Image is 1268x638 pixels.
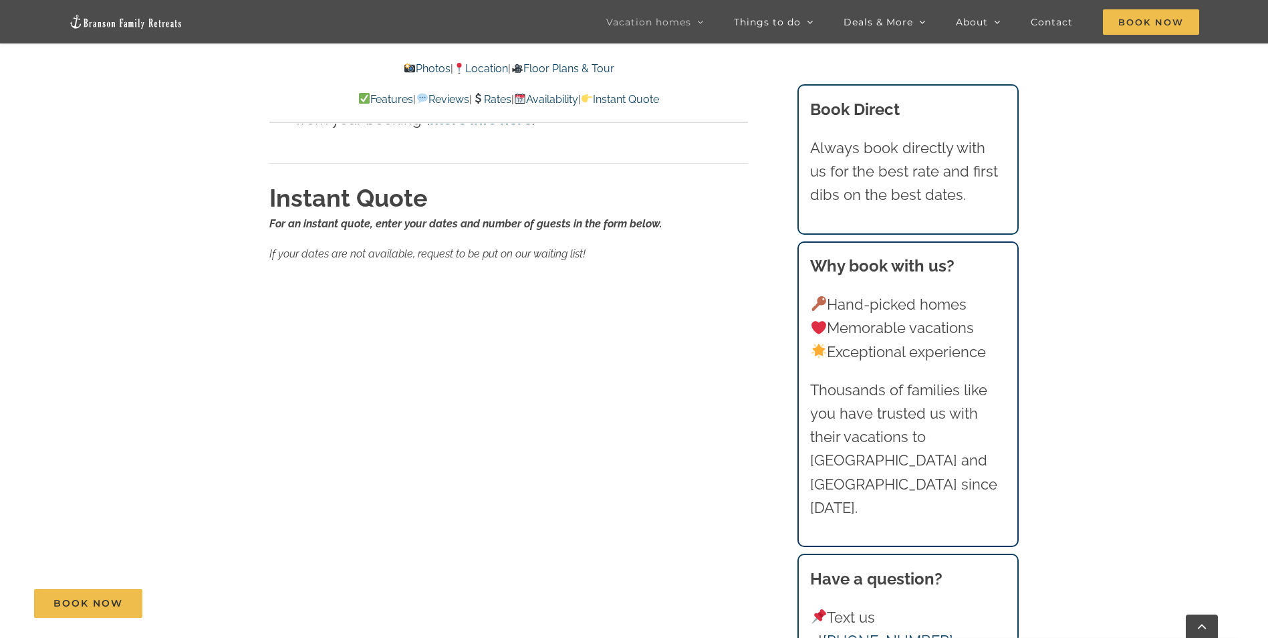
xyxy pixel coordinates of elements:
img: 💲 [473,93,483,104]
p: Hand-picked homes Memorable vacations Exceptional experience [810,293,1005,364]
em: If your dates are not available, request to be put on our waiting list! [269,247,586,260]
span: Vacation homes [606,17,691,27]
a: Reviews [416,93,469,106]
img: 🔑 [811,296,826,311]
a: Location [453,62,508,75]
p: Always book directly with us for the best rate and first dibs on the best dates. [810,136,1005,207]
a: Availability [514,93,578,106]
p: Thousands of families like you have trusted us with their vacations to [GEOGRAPHIC_DATA] and [GEO... [810,379,1005,520]
p: | | | | [269,91,748,108]
img: 🌟 [811,344,826,358]
a: Floor Plans & Tour [511,62,614,75]
span: Things to do [734,17,801,27]
span: About [956,17,988,27]
b: Book Direct [810,100,900,119]
a: Features [358,93,413,106]
img: 👉 [582,93,592,104]
strong: Instant Quote [269,184,428,212]
img: 📍 [454,63,465,74]
a: Instant Quote [581,93,659,106]
span: Contact [1031,17,1073,27]
i: For an instant quote, enter your dates and number of guests in the form below. [269,217,662,230]
img: 🎥 [512,63,523,74]
img: 📸 [404,63,415,74]
img: 💬 [417,93,428,104]
span: Deals & More [844,17,913,27]
span: Book Now [53,598,123,609]
a: Rates [472,93,511,106]
img: 📆 [515,93,525,104]
span: Book Now [1103,9,1199,35]
h3: Why book with us? [810,254,1005,278]
p: | | [269,60,748,78]
img: ❤️ [811,320,826,335]
img: ✅ [359,93,370,104]
a: Photos [404,62,451,75]
img: Branson Family Retreats Logo [69,14,182,29]
a: Book Now [34,589,142,618]
strong: Have a question? [810,569,942,589]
